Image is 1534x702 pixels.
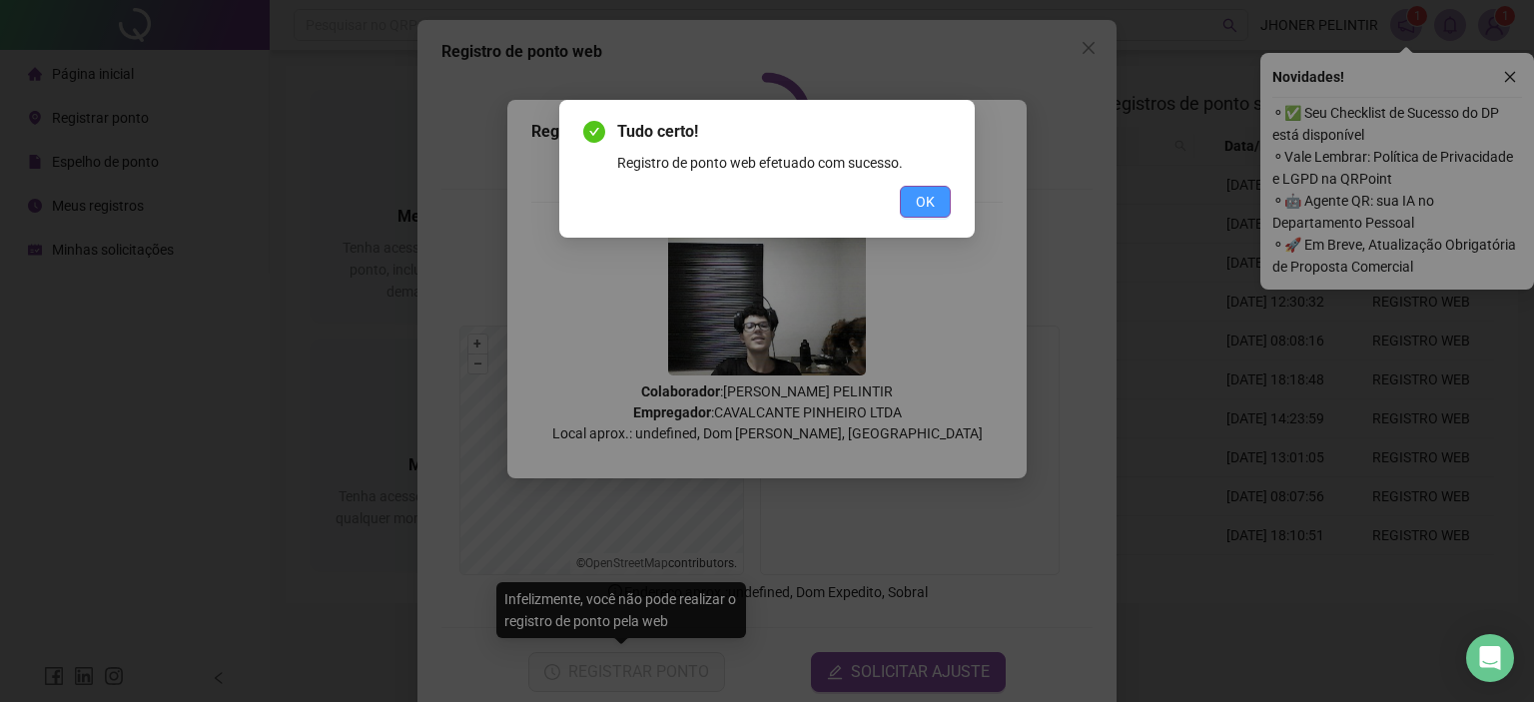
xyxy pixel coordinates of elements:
[916,191,935,213] span: OK
[583,121,605,143] span: check-circle
[617,120,951,144] span: Tudo certo!
[617,152,951,174] div: Registro de ponto web efetuado com sucesso.
[900,186,951,218] button: OK
[1466,634,1514,682] div: Open Intercom Messenger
